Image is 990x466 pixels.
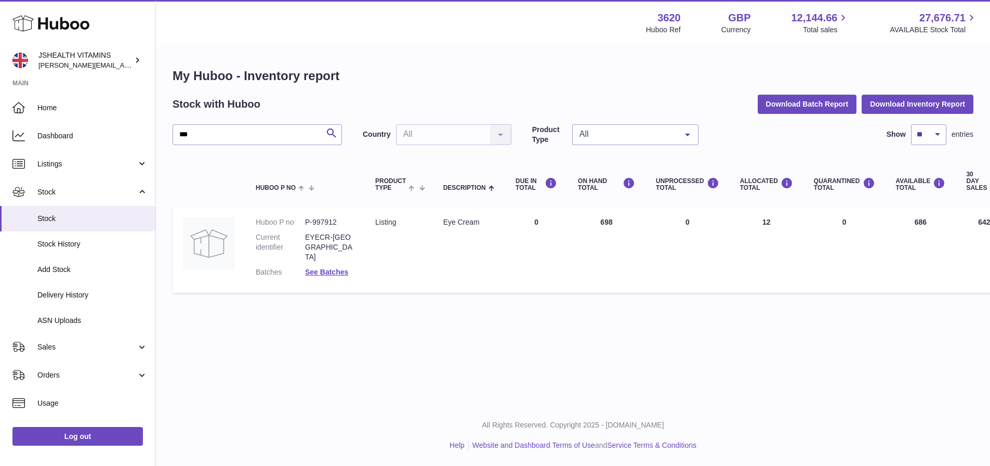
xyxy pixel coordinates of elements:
span: 0 [842,218,847,226]
div: ALLOCATED Total [740,177,793,191]
a: Service Terms & Conditions [607,441,696,449]
td: 12 [730,207,803,292]
td: 698 [567,207,645,292]
div: Eye Cream [443,217,495,227]
span: Usage [37,398,148,408]
div: UNPROCESSED Total [656,177,719,191]
span: Listings [37,159,137,169]
a: Log out [12,427,143,446]
a: Help [450,441,465,449]
a: 27,676.71 AVAILABLE Stock Total [890,11,978,35]
dd: EYECR-[GEOGRAPHIC_DATA] [305,232,354,262]
button: Download Batch Report [758,95,857,113]
span: Dashboard [37,131,148,141]
a: See Batches [305,268,348,276]
span: ASN Uploads [37,316,148,326]
td: 0 [505,207,567,292]
div: Huboo Ref [646,25,681,35]
img: francesca@jshealthvitamins.com [12,53,28,68]
span: All [577,129,677,139]
button: Download Inventory Report [862,95,973,113]
dt: Current identifier [256,232,305,262]
span: Sales [37,342,137,352]
label: Country [363,130,391,139]
dd: P-997912 [305,217,354,227]
strong: 3620 [657,11,681,25]
div: JSHEALTH VITAMINS [38,50,132,70]
span: entries [952,130,973,139]
label: Show [887,130,906,139]
li: and [469,441,696,450]
span: Delivery History [37,290,148,300]
span: 27,676.71 [919,11,966,25]
div: QUARANTINED Total [814,177,875,191]
dt: Batches [256,267,305,277]
label: Product Type [532,125,567,145]
span: 12,144.66 [791,11,837,25]
span: Description [443,185,486,191]
td: 0 [645,207,730,292]
a: 12,144.66 Total sales [791,11,849,35]
span: Stock [37,214,148,224]
p: All Rights Reserved. Copyright 2025 - [DOMAIN_NAME] [164,420,982,430]
div: ON HAND Total [578,177,635,191]
span: listing [375,218,396,226]
span: Orders [37,370,137,380]
td: 686 [886,207,956,292]
span: Add Stock [37,265,148,275]
span: [PERSON_NAME][EMAIL_ADDRESS][DOMAIN_NAME] [38,61,208,69]
h1: My Huboo - Inventory report [173,68,973,84]
span: Product Type [375,178,406,191]
img: product image [183,217,235,269]
span: Huboo P no [256,185,296,191]
span: Stock History [37,239,148,249]
strong: GBP [728,11,750,25]
span: AVAILABLE Stock Total [890,25,978,35]
div: DUE IN TOTAL [516,177,557,191]
span: Stock [37,187,137,197]
span: Total sales [803,25,849,35]
span: Home [37,103,148,113]
div: AVAILABLE Total [896,177,946,191]
dt: Huboo P no [256,217,305,227]
div: Currency [721,25,751,35]
h2: Stock with Huboo [173,97,260,111]
a: Website and Dashboard Terms of Use [472,441,595,449]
